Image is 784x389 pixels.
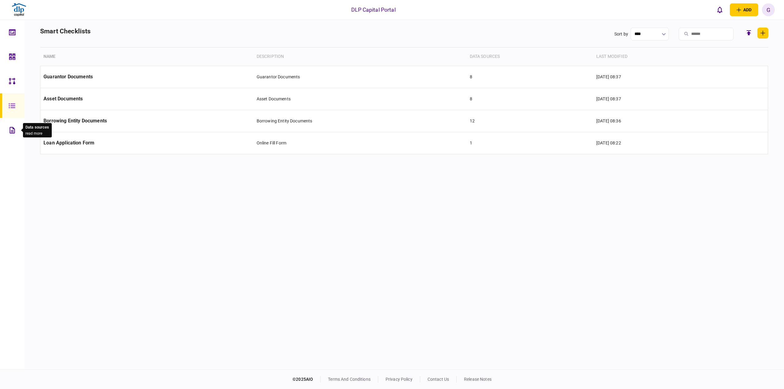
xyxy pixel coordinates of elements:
[25,124,49,130] div: Data sources
[593,47,723,66] th: last modified
[43,140,94,146] span: Loan Application Form
[25,131,42,136] button: read more
[467,110,593,132] td: 12
[762,3,775,16] button: G
[593,66,723,88] td: [DATE] 08:37
[467,66,593,88] td: 8
[593,88,723,110] td: [DATE] 08:37
[254,110,467,132] td: Borrowing Entity Documents
[467,47,593,66] th: data sources
[386,377,413,382] a: privacy policy
[43,118,107,124] span: Borrowing Entity Documents
[614,31,628,37] div: Sort by
[292,376,321,383] div: © 2025 AIO
[254,47,467,66] th: Description
[328,377,371,382] a: terms and conditions
[43,74,93,80] span: Guarantor Documents
[593,110,723,132] td: [DATE] 08:36
[464,377,492,382] a: release notes
[593,132,723,154] td: [DATE] 08:22
[254,88,467,110] td: Asset Documents
[713,3,726,16] button: open notifications list
[467,132,593,154] td: 1
[730,3,758,16] button: open adding identity options
[43,96,83,102] span: Asset Documents
[254,66,467,88] td: Guarantor Documents
[351,6,395,14] div: DLP Capital Portal
[467,88,593,110] td: 8
[254,132,467,154] td: Online Fill Form
[428,377,449,382] a: contact us
[11,2,27,17] img: client company logo
[40,28,91,47] h2: smart checklists
[40,47,254,66] th: Name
